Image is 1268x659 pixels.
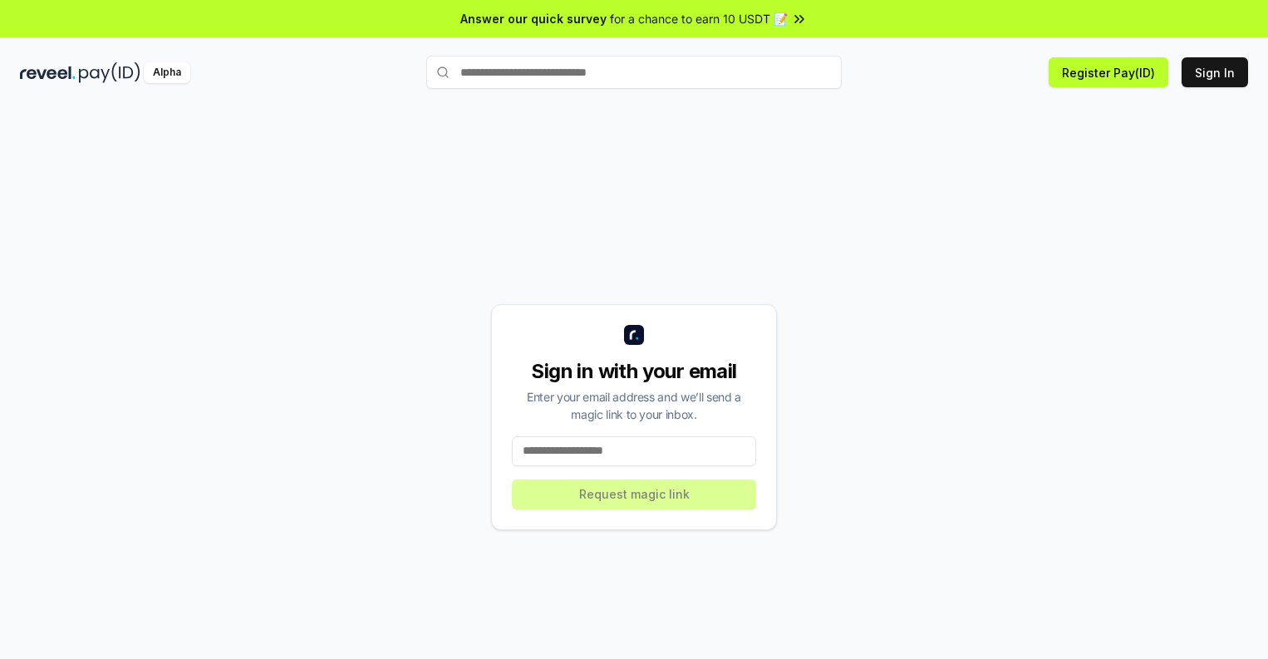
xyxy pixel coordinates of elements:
img: reveel_dark [20,62,76,83]
img: pay_id [79,62,140,83]
div: Enter your email address and we’ll send a magic link to your inbox. [512,388,756,423]
button: Sign In [1182,57,1248,87]
div: Sign in with your email [512,358,756,385]
span: for a chance to earn 10 USDT 📝 [610,10,788,27]
div: Alpha [144,62,190,83]
img: logo_small [624,325,644,345]
button: Register Pay(ID) [1049,57,1168,87]
span: Answer our quick survey [460,10,607,27]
